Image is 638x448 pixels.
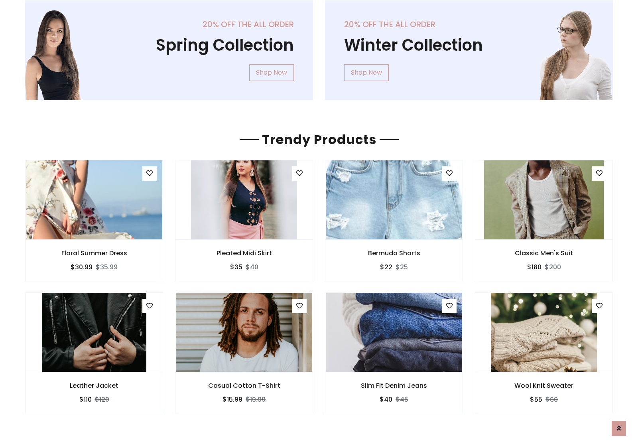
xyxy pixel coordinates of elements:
[475,249,612,257] h6: Classic Men's Suit
[545,262,561,272] del: $200
[79,396,92,403] h6: $110
[344,20,594,29] h5: 20% off the all order
[475,382,612,389] h6: Wool Knit Sweater
[380,396,392,403] h6: $40
[26,382,163,389] h6: Leather Jacket
[527,263,542,271] h6: $180
[545,395,558,404] del: $60
[530,396,542,403] h6: $55
[175,382,313,389] h6: Casual Cotton T-Shirt
[325,249,463,257] h6: Bermuda Shorts
[26,249,163,257] h6: Floral Summer Dress
[246,262,258,272] del: $40
[96,262,118,272] del: $35.99
[95,395,109,404] del: $120
[396,395,408,404] del: $45
[249,64,294,81] a: Shop Now
[380,263,392,271] h6: $22
[344,64,389,81] a: Shop Now
[259,130,380,148] span: Trendy Products
[223,396,242,403] h6: $15.99
[344,36,594,55] h1: Winter Collection
[175,249,313,257] h6: Pleated Midi Skirt
[71,263,93,271] h6: $30.99
[44,36,294,55] h1: Spring Collection
[246,395,266,404] del: $19.99
[396,262,408,272] del: $25
[230,263,242,271] h6: $35
[325,382,463,389] h6: Slim Fit Denim Jeans
[44,20,294,29] h5: 20% off the all order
